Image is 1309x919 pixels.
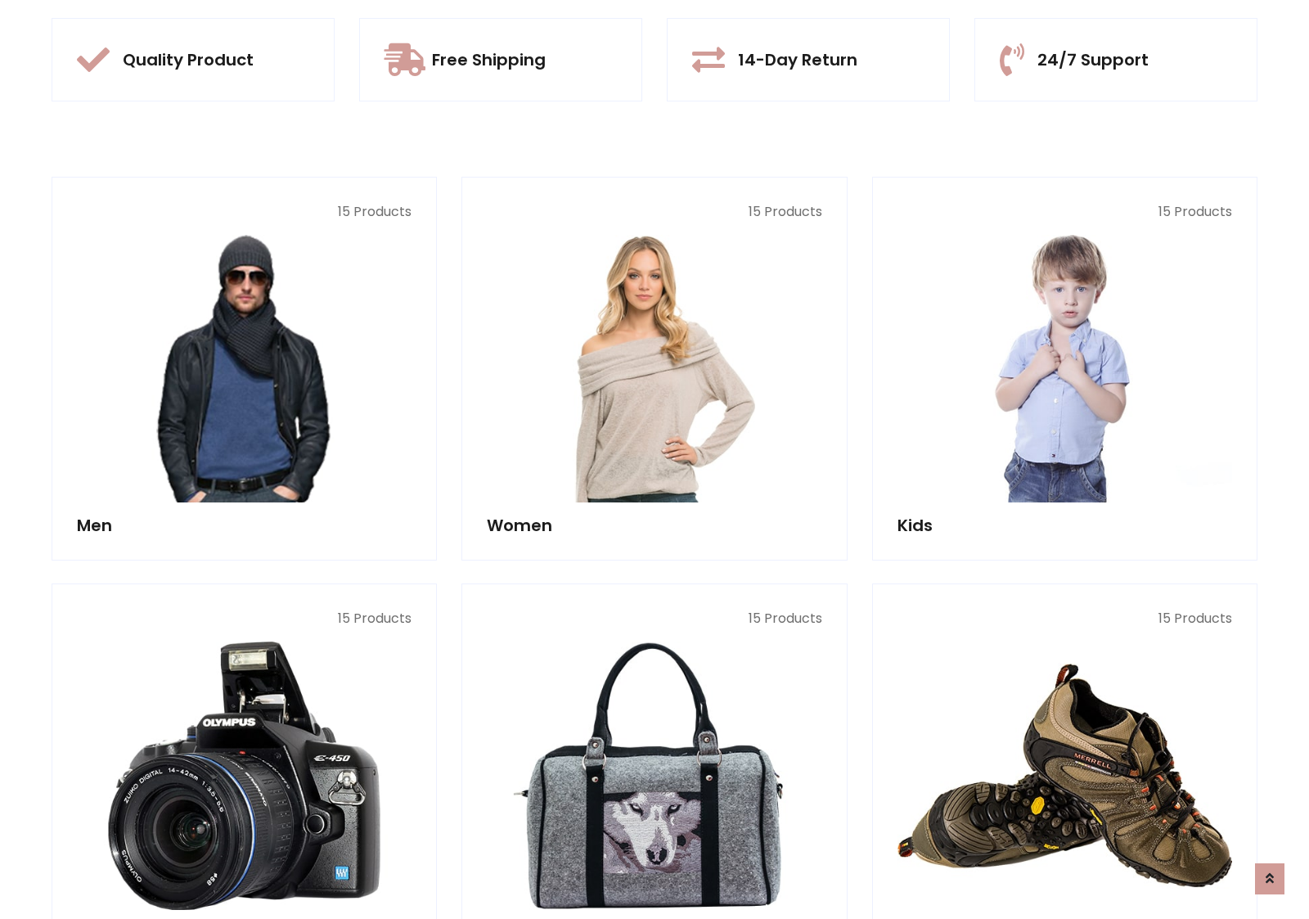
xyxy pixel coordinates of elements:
[897,609,1232,628] p: 15 Products
[487,516,821,535] h5: Women
[123,50,254,70] h5: Quality Product
[487,202,821,222] p: 15 Products
[77,516,412,535] h5: Men
[1037,50,1149,70] h5: 24/7 Support
[897,202,1232,222] p: 15 Products
[77,609,412,628] p: 15 Products
[897,516,1232,535] h5: Kids
[77,202,412,222] p: 15 Products
[487,609,821,628] p: 15 Products
[432,50,546,70] h5: Free Shipping
[738,50,857,70] h5: 14-Day Return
